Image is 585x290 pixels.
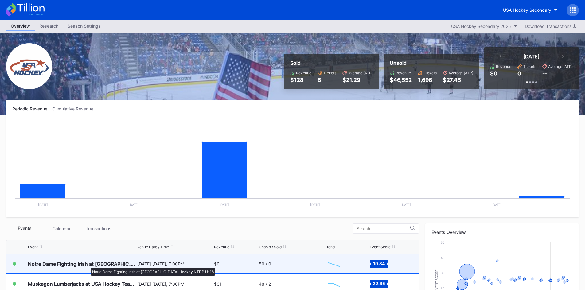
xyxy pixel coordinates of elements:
div: Cumulative Revenue [52,106,98,111]
div: Tickets [424,71,437,75]
div: Revenue [214,245,229,249]
div: Research [35,21,63,30]
div: Average (ATP) [449,71,473,75]
a: Overview [6,21,35,31]
text: 19.84 [373,261,385,266]
div: Event [28,245,38,249]
text: [DATE] [219,203,229,207]
text: [DATE] [401,203,411,207]
button: Download Transactions [522,22,579,30]
div: 48 / 2 [259,281,271,287]
div: Revenue [396,71,411,75]
a: Research [35,21,63,31]
div: USA Hockey Secondary 2025 [451,24,511,29]
text: 22.35 [373,281,385,286]
div: Tickets [523,64,536,69]
img: USA_Hockey_Secondary.png [6,43,52,89]
div: Tickets [323,71,336,75]
div: $46,552 [390,77,412,83]
input: Search [357,226,410,231]
svg: Chart title [12,119,573,211]
div: Events Overview [431,230,573,235]
div: 1,696 [418,77,437,83]
div: Unsold [390,60,473,66]
div: 50 / 0 [259,261,271,266]
div: $0 [490,70,497,77]
div: Sold [290,60,373,66]
text: 20 [441,286,444,290]
svg: Chart title [325,256,343,272]
div: Average (ATP) [548,64,573,69]
text: 40 [441,256,444,260]
text: [DATE] [310,203,320,207]
div: Notre Dame Fighting Irish at [GEOGRAPHIC_DATA] Hockey NTDP U-18 [28,261,136,267]
div: USA Hockey Secondary [503,7,551,13]
div: Event Score [370,245,391,249]
div: $27.45 [443,77,473,83]
div: $31 [214,281,222,287]
div: $21.29 [342,77,373,83]
button: USA Hockey Secondary 2025 [448,22,520,30]
div: Muskegon Lumberjacks at USA Hockey Team U-17 [28,281,136,287]
text: [DATE] [38,203,48,207]
button: USA Hockey Secondary [498,4,562,16]
div: Transactions [80,224,117,233]
div: Unsold / Sold [259,245,282,249]
div: Trend [325,245,335,249]
div: $128 [290,77,311,83]
div: [DATE] [DATE], 7:00PM [137,261,213,266]
div: [DATE] [DATE], 7:00PM [137,281,213,287]
div: -- [542,70,547,77]
text: 30 [441,271,444,275]
text: 50 [441,241,444,244]
div: $0 [214,261,220,266]
div: Download Transactions [525,24,576,29]
div: Events [6,224,43,233]
div: Average (ATP) [348,71,373,75]
div: Calendar [43,224,80,233]
div: Venue Date / Time [137,245,169,249]
div: Periodic Revenue [12,106,52,111]
text: [DATE] [129,203,139,207]
div: Revenue [296,71,311,75]
div: [DATE] [523,53,540,60]
div: Season Settings [63,21,105,30]
div: Revenue [496,64,511,69]
a: Season Settings [63,21,105,31]
div: 0 [517,70,521,77]
div: 6 [318,77,336,83]
text: [DATE] [492,203,502,207]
